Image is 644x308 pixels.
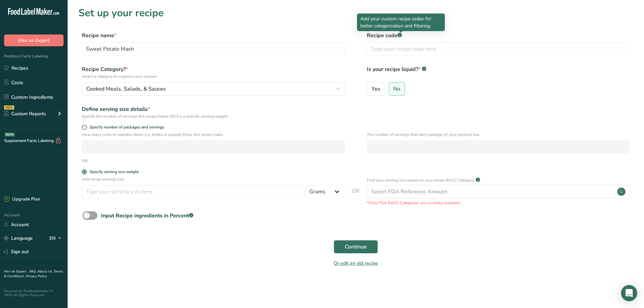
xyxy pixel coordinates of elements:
[82,105,345,113] div: Define serving size details
[4,34,64,46] button: Hire an Expert
[334,240,378,254] button: Continue
[367,31,630,40] label: Recipe code
[367,65,630,79] label: Is your recipe liquid?
[367,132,630,138] p: The number of servings that each package of your product has.
[4,110,46,117] div: Custom Reports
[4,196,40,203] div: Upgrade Plan
[360,15,442,29] p: Add your custom recipe codes for better categorization and filtering.
[371,188,447,196] div: Select FDA Reference Amount
[345,243,367,251] span: Continue
[4,133,15,137] div: BETA
[4,105,14,110] div: NEW
[352,187,360,206] span: OR
[82,185,305,198] input: Type your serving size here
[4,269,63,279] a: Terms & Conditions .
[101,212,193,220] div: Input Recipe ingredients in Percent
[82,132,345,138] p: How many units of sealable items (i.e. bottle or packet) Does this recipe make.
[78,5,633,21] h1: Set up your recipe
[82,31,345,40] label: Recipe name
[372,86,380,92] span: Yes
[334,260,378,266] a: Or edit an old recipe
[4,269,28,274] a: Hire an Expert .
[367,42,630,56] input: Type your recipe code here
[82,65,345,79] label: Recipe Category?
[82,73,345,79] p: Select a category to organize your recipes
[82,113,345,119] div: Specify the number of servings the recipe makes OR Fix a specific serving weight
[367,177,474,183] p: Find your serving size based on your recipe RACC Category
[82,176,345,182] p: Add recipe serving size.
[38,269,54,274] a: About Us .
[4,289,64,297] div: Powered By FoodLabelMaker © 2025 All Rights Reserved
[26,274,47,279] a: Privacy Policy
[393,86,400,92] span: No
[86,85,166,93] span: Cooked Meals, Salads, & Sauces
[367,200,630,206] p: *Only FDA RACC Categories are currently available
[621,285,637,301] div: Open Intercom Messenger
[49,234,64,242] div: EN
[4,232,33,244] a: Language
[29,269,38,274] a: FAQ .
[82,42,345,56] input: Type your recipe name here
[87,125,164,130] span: Specify number of packages and servings
[82,158,88,164] div: OR
[90,169,139,174] div: Specify serving size weight
[82,82,345,96] button: Cooked Meals, Salads, & Sauces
